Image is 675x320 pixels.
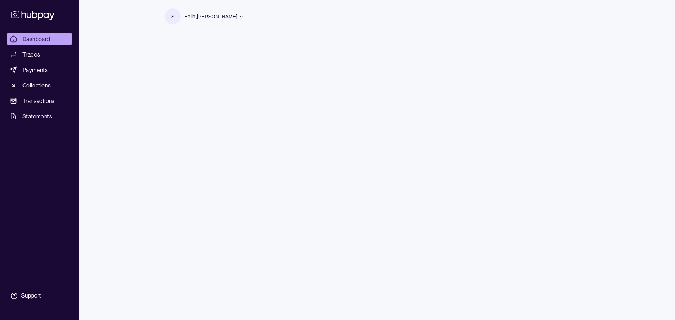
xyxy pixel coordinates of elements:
[7,110,72,123] a: Statements
[22,97,55,105] span: Transactions
[7,288,72,303] a: Support
[7,79,72,92] a: Collections
[21,292,41,300] div: Support
[171,13,174,20] p: S
[184,13,237,20] p: Hello, [PERSON_NAME]
[7,33,72,45] a: Dashboard
[22,50,40,59] span: Trades
[7,94,72,107] a: Transactions
[22,81,51,90] span: Collections
[22,112,52,120] span: Statements
[7,64,72,76] a: Payments
[22,35,50,43] span: Dashboard
[7,48,72,61] a: Trades
[22,66,48,74] span: Payments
